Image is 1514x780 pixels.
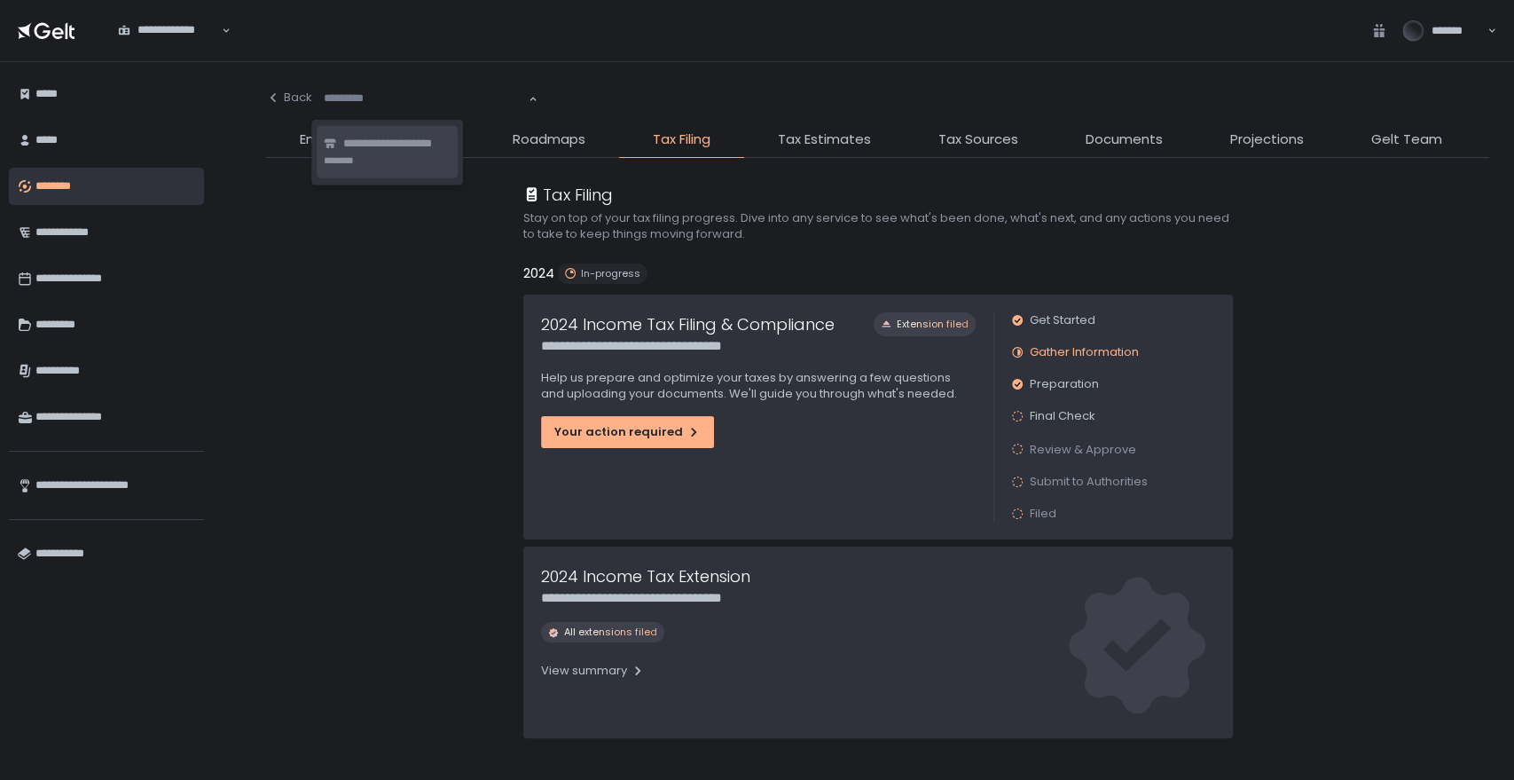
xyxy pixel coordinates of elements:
[938,130,1018,150] span: Tax Sources
[1030,312,1095,328] span: Get Started
[106,12,231,50] div: Search for option
[1230,130,1304,150] span: Projections
[541,416,714,448] button: Your action required
[523,183,613,207] div: Tax Filing
[541,663,645,679] div: View summary
[1030,408,1095,424] span: Final Check
[523,210,1233,242] h2: Stay on top of your tax filing progress. Dive into any service to see what's been done, what's ne...
[523,264,554,284] h2: 2024
[653,130,710,150] span: Tax Filing
[118,38,220,56] input: Search for option
[581,267,640,280] span: In-progress
[897,318,969,331] span: Extension filed
[312,80,537,117] div: Search for option
[1030,344,1139,360] span: Gather Information
[778,130,871,150] span: Tax Estimates
[554,424,701,440] div: Your action required
[1030,376,1099,392] span: Preparation
[541,564,750,588] h1: 2024 Income Tax Extension
[266,80,312,115] button: Back
[541,370,976,402] p: Help us prepare and optimize your taxes by answering a few questions and uploading your documents...
[513,130,585,150] span: Roadmaps
[564,626,657,639] span: All extensions filed
[1086,130,1163,150] span: Documents
[1030,506,1056,522] span: Filed
[266,90,312,106] div: Back
[1030,474,1148,490] span: Submit to Authorities
[300,130,336,150] span: Entity
[1371,130,1442,150] span: Gelt Team
[541,657,645,685] button: View summary
[1030,441,1136,458] span: Review & Approve
[541,312,835,336] h1: 2024 Income Tax Filing & Compliance
[324,90,527,107] input: Search for option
